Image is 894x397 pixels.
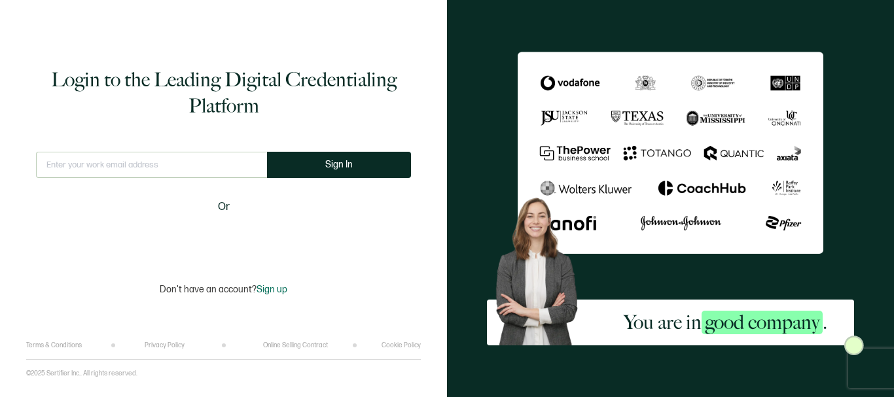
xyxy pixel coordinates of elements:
p: Don't have an account? [160,284,287,295]
span: Or [218,199,230,215]
span: good company [702,311,823,334]
img: Sertifier Login [844,336,864,355]
span: Sign In [325,160,353,169]
span: Sign up [257,284,287,295]
img: Sertifier Login - You are in <span class="strong-h">good company</span>. [518,52,823,253]
a: Cookie Policy [382,341,421,349]
a: Terms & Conditions [26,341,82,349]
h1: Login to the Leading Digital Credentialing Platform [36,67,411,119]
button: Sign In [267,152,411,178]
iframe: Sign in with Google Button [142,224,306,252]
p: ©2025 Sertifier Inc.. All rights reserved. [26,370,137,377]
img: Sertifier Login - You are in <span class="strong-h">good company</span>. Hero [487,190,597,345]
h2: You are in . [624,309,827,336]
input: Enter your work email address [36,152,267,178]
a: Online Selling Contract [263,341,328,349]
a: Privacy Policy [145,341,185,349]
